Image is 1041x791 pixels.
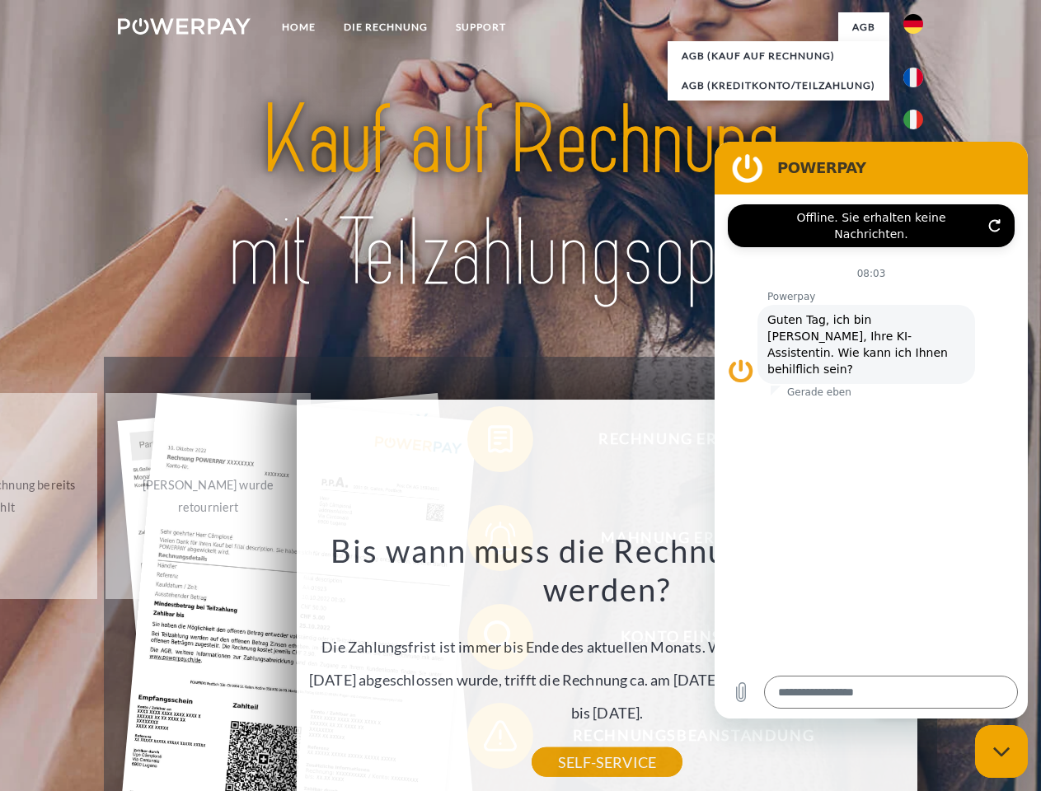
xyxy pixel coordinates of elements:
[307,531,908,610] h3: Bis wann muss die Rechnung bezahlt werden?
[838,12,889,42] a: agb
[330,12,442,42] a: DIE RECHNUNG
[903,110,923,129] img: it
[668,71,889,101] a: AGB (Kreditkonto/Teilzahlung)
[115,474,301,518] div: [PERSON_NAME] wurde retourniert
[668,41,889,71] a: AGB (Kauf auf Rechnung)
[975,725,1028,778] iframe: Schaltfläche zum Öffnen des Messaging-Fensters; Konversation läuft
[715,142,1028,718] iframe: Messaging-Fenster
[442,12,520,42] a: SUPPORT
[268,12,330,42] a: Home
[118,18,251,35] img: logo-powerpay-white.svg
[903,14,923,34] img: de
[307,531,908,762] div: Die Zahlungsfrist ist immer bis Ende des aktuellen Monats. Wenn die Bestellung z.B. am [DATE] abg...
[157,79,884,316] img: title-powerpay_de.svg
[903,68,923,87] img: fr
[532,747,682,777] a: SELF-SERVICE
